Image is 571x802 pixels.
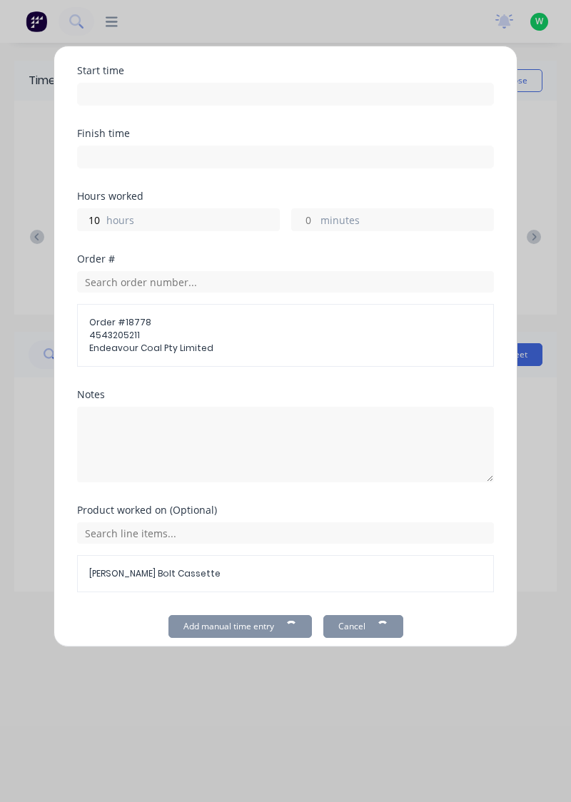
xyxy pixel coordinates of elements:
[89,342,482,355] span: Endeavour Coal Pty Limited
[77,271,494,293] input: Search order number...
[77,191,494,201] div: Hours worked
[292,209,317,230] input: 0
[77,254,494,264] div: Order #
[106,213,279,230] label: hours
[89,329,482,342] span: 4543205211
[77,505,494,515] div: Product worked on (Optional)
[78,209,103,230] input: 0
[77,390,494,400] div: Notes
[89,567,482,580] span: [PERSON_NAME] Bolt Cassette
[77,66,494,76] div: Start time
[89,316,482,329] span: Order # 18778
[77,522,494,544] input: Search line items...
[77,128,494,138] div: Finish time
[168,615,312,638] button: Add manual time entry
[320,213,493,230] label: minutes
[323,615,403,638] button: Cancel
